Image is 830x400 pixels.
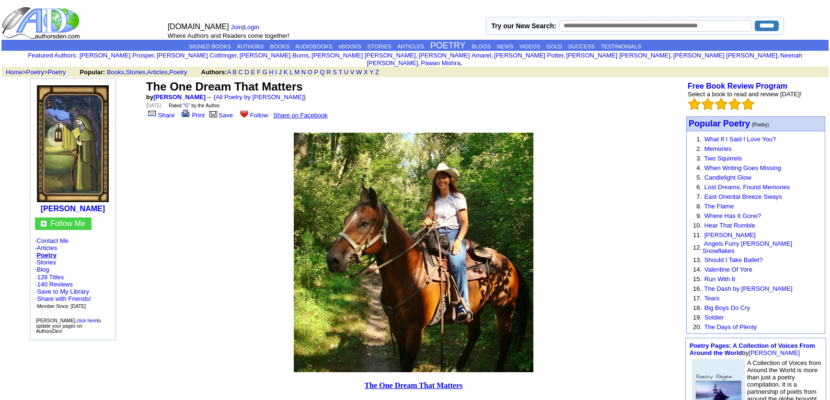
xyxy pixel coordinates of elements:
[37,237,69,244] a: Contact Me
[693,314,702,321] font: 19.
[462,61,463,66] font: i
[308,69,312,76] a: O
[696,203,702,210] font: 8.
[601,44,641,49] a: TESTIMONIALS
[240,109,248,117] img: heart.gif
[704,256,763,263] a: Should I Take Ballet?
[696,145,702,152] font: 2.
[37,85,109,202] img: 112038.jpg
[77,318,97,323] a: click here
[704,145,732,152] a: Memories
[231,23,242,31] a: Join
[690,342,815,356] font: by
[289,69,293,76] a: L
[156,53,157,58] font: i
[704,275,735,283] a: Run With It
[368,44,392,49] a: STORIES
[41,205,105,213] a: [PERSON_NAME]
[182,110,190,117] img: print.gif
[80,52,802,67] font: , , , , , , , , , ,
[672,53,673,58] font: i
[696,136,702,143] font: 1.
[696,155,702,162] font: 3.
[367,52,802,67] a: Neenah [PERSON_NAME]
[311,53,311,58] font: i
[696,212,702,219] font: 9.
[238,112,268,119] a: Follow
[704,295,719,302] a: Tears
[690,342,815,356] a: Poetry Pages: A Collection of Voices From Around the World
[344,69,348,76] a: U
[689,119,750,128] font: Popular Poetry
[350,69,355,76] a: V
[418,52,491,59] a: [PERSON_NAME] Amarel
[693,231,702,239] font: 11.
[153,93,206,101] a: [PERSON_NAME]
[6,69,23,76] a: Home
[37,244,58,251] a: Articles
[239,69,243,76] a: C
[168,32,289,39] font: Where Authors and Readers come together!
[703,240,792,254] a: Angels Furry [PERSON_NAME] Snowflakes
[147,69,168,76] a: Articles
[704,203,734,210] a: The Flame
[693,244,702,251] font: 12.
[244,23,259,31] a: Login
[689,120,750,128] a: Popular Poetry
[237,44,264,49] a: AUTHORS
[752,122,769,127] font: (Poetry)
[311,52,415,59] a: [PERSON_NAME] [PERSON_NAME]
[519,44,540,49] a: VIDEOS
[184,103,188,108] a: G
[239,53,240,58] font: i
[157,52,237,59] a: [PERSON_NAME] Cottringer
[742,98,754,110] img: bigemptystars.png
[749,349,800,356] a: [PERSON_NAME]
[728,98,741,110] img: bigemptystars.png
[37,295,91,302] a: Share with Friends!
[169,69,187,76] a: Poetry
[688,82,787,90] b: Free Book Review Program
[566,52,670,59] a: [PERSON_NAME] [PERSON_NAME]
[273,112,327,119] a: Share on Facebook
[189,44,231,49] a: SIGNED BOOKS
[693,295,702,302] font: 17.
[37,281,73,288] a: 140 Reviews
[704,231,756,239] a: [PERSON_NAME]
[80,52,154,59] a: [PERSON_NAME] Prosper
[338,69,342,76] a: T
[491,22,556,30] label: Try our New Search:
[493,53,494,58] font: i
[50,219,85,228] a: Follow Me
[28,52,76,59] a: Featured Authors
[565,53,566,58] font: i
[169,103,220,108] font: Rated " " by the Author.
[232,69,237,76] a: B
[704,323,757,331] a: The Days of Plenty
[80,69,105,76] b: Popular:
[472,44,491,49] a: BLOGS
[704,193,782,200] a: East Oriental Breeze Sways
[715,98,727,110] img: bigemptystars.png
[704,222,755,229] a: Hear That Rumble
[693,222,702,229] font: 10.
[231,23,263,31] font: |
[420,61,421,66] font: i
[245,69,249,76] a: D
[696,164,702,171] font: 4.
[688,98,701,110] img: bigemptystars.png
[146,112,175,119] a: Share
[693,323,702,331] font: 20.
[294,69,300,76] a: M
[126,69,145,76] a: Stories
[294,133,533,372] img: 351395.JPG
[275,69,277,76] a: I
[704,136,776,143] a: What If I Said I Love You?
[369,69,373,76] a: Y
[421,59,460,67] a: Pawan Mishra
[37,288,89,295] a: Save to My Library
[326,69,331,76] a: R
[417,53,418,58] font: i
[201,69,227,76] b: Authors:
[693,256,702,263] font: 13.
